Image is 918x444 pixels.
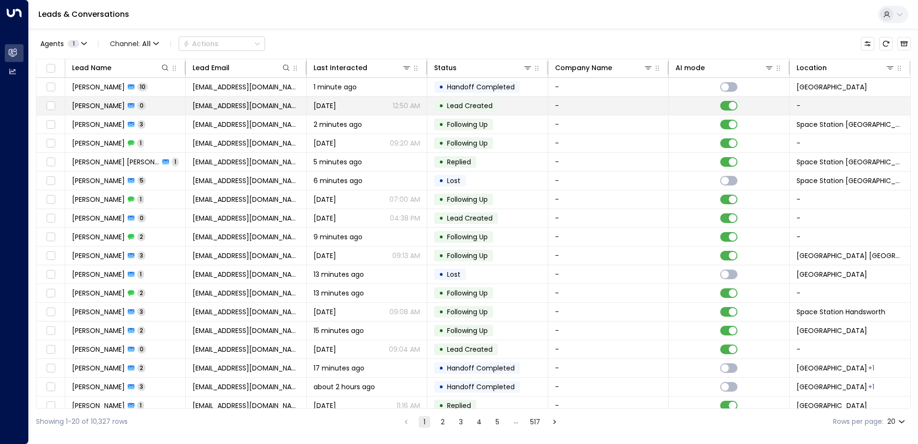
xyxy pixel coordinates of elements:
[393,101,420,111] p: 12:50 AM
[193,176,299,185] span: adelapointer@gmail.com
[861,37,874,50] button: Customize
[45,175,57,187] span: Toggle select row
[45,400,57,412] span: Toggle select row
[439,322,444,339] div: •
[797,62,827,74] div: Location
[548,228,669,246] td: -
[137,139,144,147] span: 1
[797,270,867,279] span: Space Station Stirchley
[193,270,299,279] span: chachi786@hotmail.com
[172,158,179,166] span: 1
[314,363,364,373] span: 17 minutes ago
[676,62,773,74] div: AI mode
[797,251,904,260] span: Space Station Castle Bromwich
[40,40,64,47] span: Agents
[879,37,893,50] span: Refresh
[179,37,265,51] div: Button group with a nested menu
[548,265,669,284] td: -
[455,416,467,428] button: Go to page 3
[548,340,669,358] td: -
[548,190,669,209] td: -
[193,82,299,92] span: percynam@gmail.com
[447,195,488,204] span: Following Up
[397,401,420,410] p: 11:16 AM
[790,190,910,209] td: -
[439,210,444,226] div: •
[447,345,493,354] span: Lead Created
[314,307,336,317] span: Aug 30, 2025
[193,363,299,373] span: lia_elia@hotmail.com
[45,212,57,224] span: Toggle select row
[137,364,145,372] span: 2
[790,134,910,152] td: -
[314,382,375,392] span: about 2 hours ago
[314,345,336,354] span: Yesterday
[193,326,299,335] span: marczakagata09@gmail.com
[137,251,145,259] span: 3
[137,382,145,391] span: 3
[193,101,299,111] span: percynam@gmail.com
[45,269,57,281] span: Toggle select row
[447,270,460,279] span: Lost
[314,232,362,242] span: 9 minutes ago
[36,417,128,427] div: Showing 1-20 of 10,327 rows
[45,100,57,112] span: Toggle select row
[447,251,488,260] span: Following Up
[548,97,669,115] td: -
[193,62,229,74] div: Lead Email
[548,303,669,321] td: -
[797,176,904,185] span: Space Station Garretts Green
[72,232,125,242] span: Taylor Boneham
[437,416,448,428] button: Go to page 2
[193,138,299,148] span: louiseisaac10@gmail.com
[439,229,444,245] div: •
[45,231,57,243] span: Toggle select row
[439,341,444,358] div: •
[45,137,57,149] span: Toggle select row
[106,37,163,50] button: Channel:All
[38,9,129,20] a: Leads & Conversations
[447,82,515,92] span: Handoff Completed
[45,194,57,206] span: Toggle select row
[548,396,669,415] td: -
[548,284,669,302] td: -
[510,416,521,428] div: …
[447,120,488,129] span: Following Up
[142,40,151,48] span: All
[137,195,144,203] span: 1
[447,232,488,242] span: Following Up
[72,307,125,317] span: Anna Orlowska
[193,251,299,260] span: taylorboneham@outlook.com
[72,138,125,148] span: Louise Isaac
[833,417,883,427] label: Rows per page:
[314,101,336,111] span: Jul 11, 2025
[72,345,125,354] span: Agata Marczak
[439,98,444,114] div: •
[434,62,532,74] div: Status
[868,363,874,373] div: Space Station Chiswick
[193,232,299,242] span: taylorboneham@outlook.com
[314,120,362,129] span: 2 minutes ago
[548,78,669,96] td: -
[434,62,457,74] div: Status
[790,97,910,115] td: -
[314,157,362,167] span: 5 minutes ago
[797,363,867,373] span: Space Station Isleworth
[400,416,561,428] nav: pagination navigation
[137,270,144,278] span: 1
[314,213,336,223] span: Aug 27, 2025
[314,251,336,260] span: Aug 30, 2025
[447,288,488,298] span: Following Up
[439,191,444,208] div: •
[314,401,336,410] span: Yesterday
[183,39,218,48] div: Actions
[72,401,125,410] span: Dilini De Silva
[548,321,669,340] td: -
[439,304,444,320] div: •
[897,37,911,50] button: Archived Leads
[447,101,493,111] span: Lead Created
[887,415,907,429] div: 20
[797,62,895,74] div: Location
[45,344,57,356] span: Toggle select row
[72,326,125,335] span: Agata Marczak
